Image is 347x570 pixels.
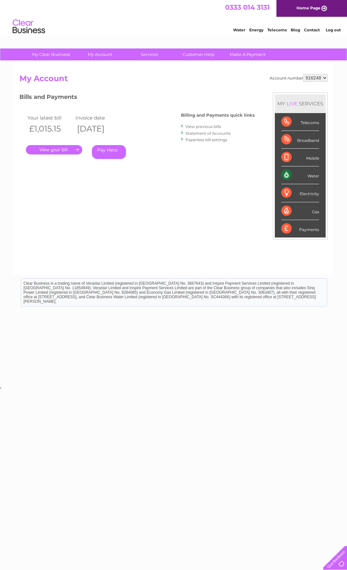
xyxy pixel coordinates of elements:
a: View previous bills [185,124,221,129]
a: Log out [326,27,341,32]
a: Contact [304,27,320,32]
a: Services [123,48,176,60]
a: Blog [291,27,300,32]
div: Broadband [281,131,319,149]
h4: Billing and Payments quick links [181,113,255,118]
div: Telecoms [281,113,319,131]
div: Water [281,166,319,184]
a: Pay Here [92,145,126,159]
td: Invoice date [74,113,122,122]
div: LIVE [285,100,299,107]
a: Energy [249,27,263,32]
th: [DATE] [74,122,122,135]
a: Paperless bill settings [185,137,227,142]
h2: My Account [19,74,328,86]
a: Customer Help [172,48,225,60]
h3: Bills and Payments [19,92,255,104]
td: Your latest bill [26,113,74,122]
a: . [26,145,82,154]
div: Clear Business is a trading name of Verastar Limited (registered in [GEOGRAPHIC_DATA] No. 3667643... [21,4,327,31]
img: logo.png [12,17,45,37]
a: Water [233,27,245,32]
div: Gas [281,202,319,220]
div: Payments [281,220,319,238]
a: My Clear Business [24,48,78,60]
div: Mobile [281,149,319,166]
a: My Account [73,48,127,60]
th: £1,015.15 [26,122,74,135]
div: MY SERVICES [275,94,326,113]
a: Telecoms [267,27,287,32]
a: Make A Payment [221,48,274,60]
a: Statement of Accounts [185,131,231,136]
a: 0333 014 3131 [225,3,270,11]
div: Electricity [281,184,319,202]
div: Account number [270,74,328,82]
